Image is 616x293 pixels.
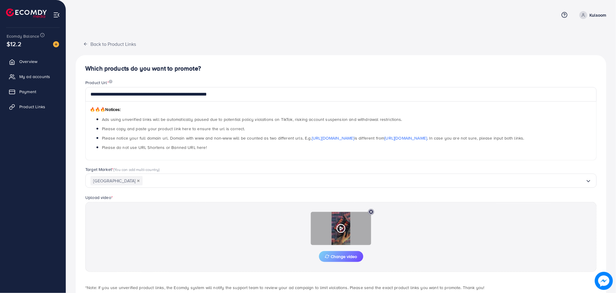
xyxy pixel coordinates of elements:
[85,284,597,291] p: *Note: If you use unverified product links, the Ecomdy system will notify the support team to rev...
[385,135,427,141] a: [URL][DOMAIN_NAME]
[590,11,606,19] p: Kulsoom
[143,176,586,185] input: Search for option
[5,55,61,68] a: Overview
[76,37,144,50] button: Back to Product Links
[577,11,606,19] a: Kulsoom
[90,176,143,185] span: [GEOGRAPHIC_DATA]
[325,254,357,259] span: Change video
[90,106,121,112] span: Notices:
[19,104,45,110] span: Product Links
[597,274,611,288] img: image
[53,11,60,18] img: menu
[102,135,524,141] span: Please notice your full domain url. Domain with www and non-www will be counted as two different ...
[5,86,61,98] a: Payment
[19,74,50,80] span: My ad accounts
[137,179,140,182] button: Deselect Pakistan
[85,166,160,172] label: Target Market
[85,174,597,188] div: Search for option
[85,65,597,72] h4: Which products do you want to promote?
[102,144,207,150] span: Please do not use URL Shortens or Banned URL here!
[6,8,47,18] img: logo
[5,101,61,113] a: Product Links
[90,106,105,112] span: 🔥🔥🔥
[319,251,363,262] button: Change video
[7,39,21,48] span: $12.2
[19,89,36,95] span: Payment
[19,58,37,65] span: Overview
[7,33,39,39] span: Ecomdy Balance
[85,194,113,200] label: Upload video
[53,41,59,47] img: image
[312,135,354,141] a: [URL][DOMAIN_NAME]
[102,116,402,122] span: Ads using unverified links will be automatically paused due to potential policy violations on Tik...
[5,71,61,83] a: My ad accounts
[113,167,160,172] span: (You can add multi-country)
[85,80,112,86] label: Product Url
[109,80,112,83] img: image
[102,126,245,132] span: Please copy and paste your product link here to ensure the url is correct.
